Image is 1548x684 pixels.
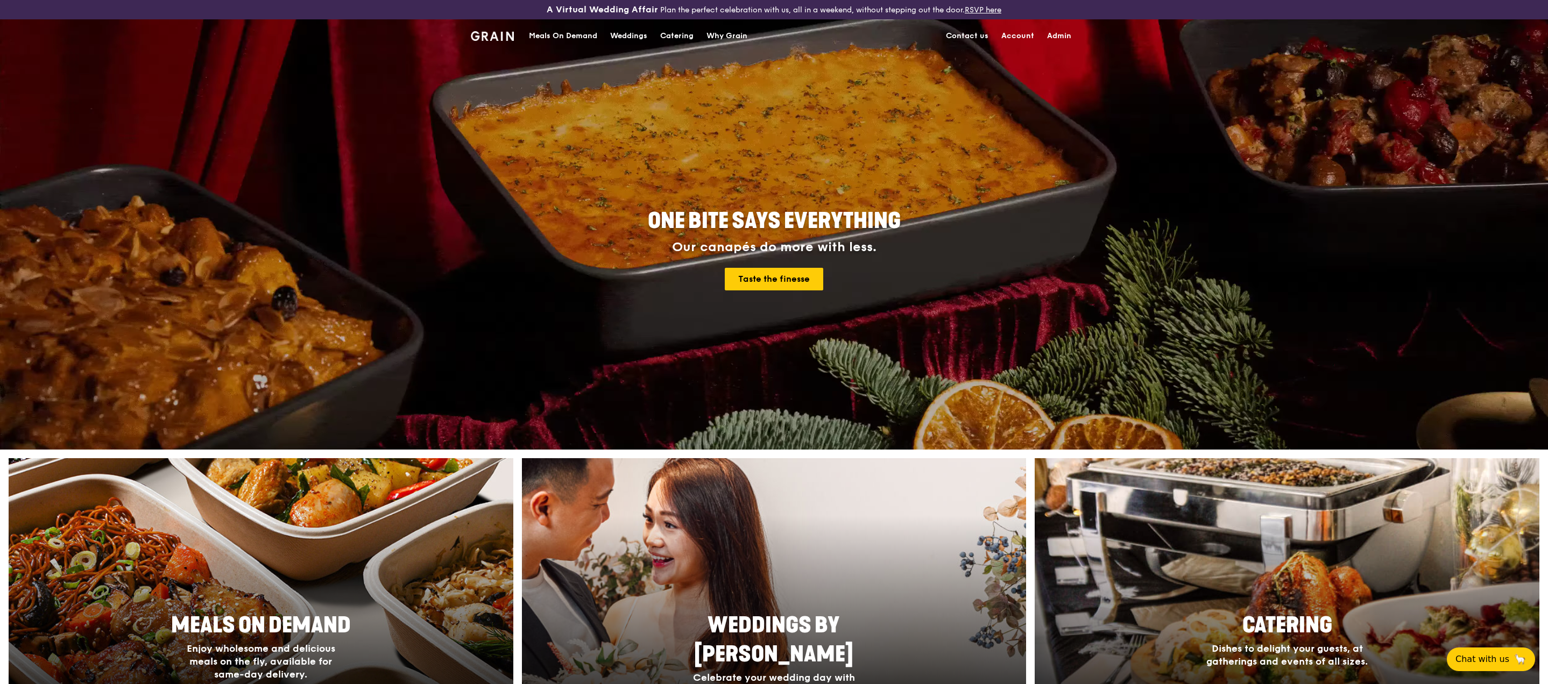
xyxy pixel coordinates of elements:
span: Enjoy wholesome and delicious meals on the fly, available for same-day delivery. [187,643,335,680]
div: Why Grain [706,20,747,52]
div: Plan the perfect celebration with us, all in a weekend, without stepping out the door. [464,4,1084,15]
div: Our canapés do more with less. [581,240,968,255]
span: ONE BITE SAYS EVERYTHING [648,208,901,234]
img: Grain [471,31,514,41]
span: Dishes to delight your guests, at gatherings and events of all sizes. [1206,643,1368,667]
span: Chat with us [1455,653,1509,666]
span: Meals On Demand [171,612,351,638]
a: Contact us [939,20,995,52]
a: Catering [654,20,700,52]
a: Weddings [604,20,654,52]
a: GrainGrain [471,19,514,51]
a: Why Grain [700,20,754,52]
span: Weddings by [PERSON_NAME] [694,612,853,667]
a: Account [995,20,1041,52]
div: Weddings [610,20,647,52]
div: Catering [660,20,694,52]
span: Catering [1242,612,1332,638]
h3: A Virtual Wedding Affair [547,4,658,15]
span: 🦙 [1514,653,1526,666]
button: Chat with us🦙 [1447,647,1535,671]
div: Meals On Demand [529,20,597,52]
a: Admin [1041,20,1078,52]
a: RSVP here [965,5,1001,15]
a: Taste the finesse [725,268,823,290]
